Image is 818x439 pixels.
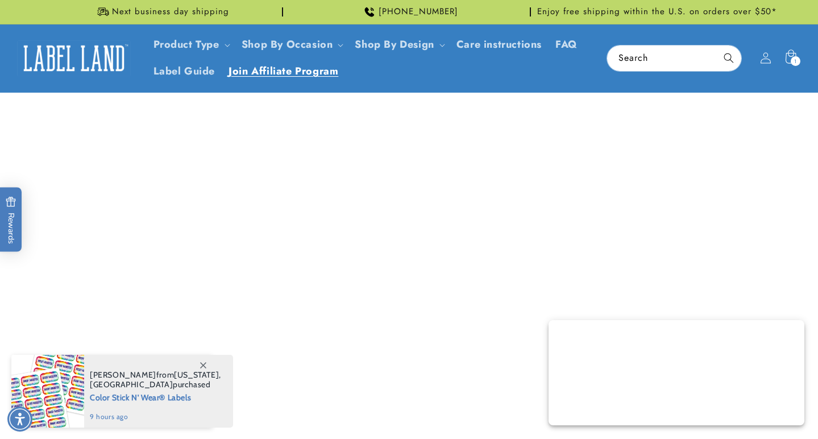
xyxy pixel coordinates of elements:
[174,370,219,380] span: [US_STATE]
[235,31,348,58] summary: Shop By Occasion
[222,58,345,85] a: Join Affiliate Program
[348,31,449,58] summary: Shop By Design
[90,379,173,390] span: [GEOGRAPHIC_DATA]
[229,65,338,78] span: Join Affiliate Program
[456,38,542,51] span: Care instructions
[17,40,131,76] img: Label Land
[13,36,135,80] a: Label Land
[7,407,32,432] div: Accessibility Menu
[537,6,777,18] span: Enjoy free shipping within the U.S. on orders over $50*
[90,370,156,380] span: [PERSON_NAME]
[555,38,578,51] span: FAQ
[112,6,229,18] span: Next business day shipping
[153,65,215,78] span: Label Guide
[6,197,16,244] span: Rewards
[147,58,222,85] a: Label Guide
[147,31,235,58] summary: Product Type
[90,412,221,422] span: 9 hours ago
[571,51,807,388] iframe: Gorgias live chat window
[153,37,219,52] a: Product Type
[450,31,549,58] a: Care instructions
[716,45,741,71] button: Search
[355,37,434,52] a: Shop By Design
[379,6,458,18] span: [PHONE_NUMBER]
[90,390,221,404] span: Color Stick N' Wear® Labels
[242,38,333,51] span: Shop By Occasion
[549,31,584,58] a: FAQ
[90,370,221,390] span: from , purchased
